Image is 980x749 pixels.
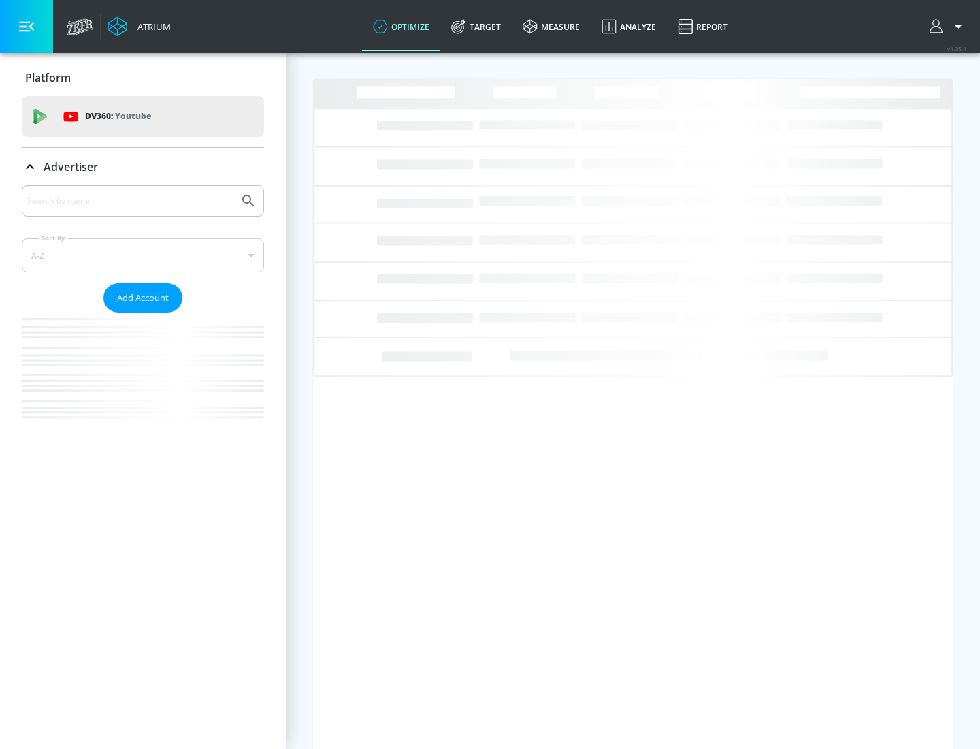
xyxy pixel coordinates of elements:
a: Atrium [108,16,171,37]
button: Add Account [103,283,182,313]
a: Report [667,2,738,51]
div: Advertiser [22,185,264,445]
a: Analyze [591,2,667,51]
span: v 4.25.4 [947,45,966,52]
div: A-Z [22,238,264,272]
a: measure [512,2,591,51]
p: Youtube [115,109,151,123]
p: Platform [25,70,71,85]
div: Advertiser [22,148,264,186]
div: DV360: Youtube [22,96,264,137]
a: Target [440,2,512,51]
a: optimize [362,2,440,51]
input: Search by name [27,192,233,210]
div: Platform [22,59,264,97]
div: Atrium [132,20,171,33]
p: DV360: [85,109,151,124]
p: Advertiser [44,159,98,174]
span: Add Account [117,290,169,306]
label: Sort By [39,234,68,242]
nav: list of Advertiser [22,313,264,445]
